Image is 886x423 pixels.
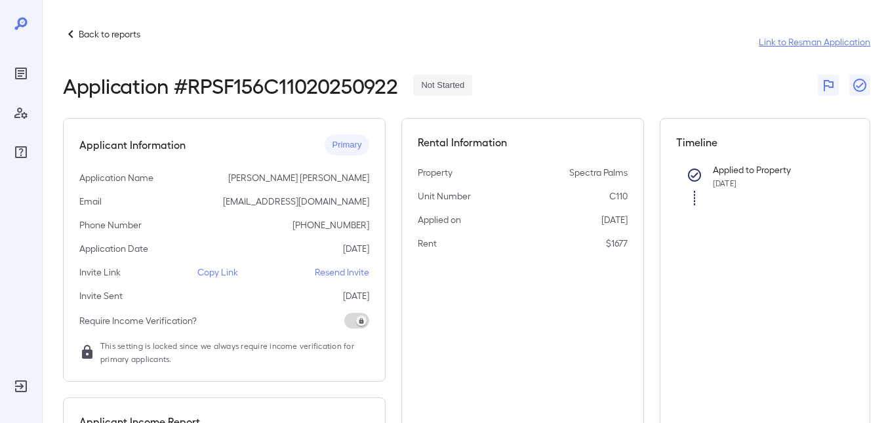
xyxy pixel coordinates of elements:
p: [PHONE_NUMBER] [292,218,369,232]
p: Email [79,195,102,208]
p: Rent [418,237,437,250]
h5: Applicant Information [79,137,186,153]
p: Phone Number [79,218,142,232]
span: [DATE] [713,178,736,188]
p: [DATE] [343,242,369,255]
p: $1677 [606,237,628,250]
p: Application Name [79,171,153,184]
p: Spectra Palms [569,166,628,179]
a: Link to Resman Application [759,35,870,49]
span: Not Started [413,79,472,92]
p: Unit Number [418,190,471,203]
span: This setting is locked since we always require income verification for primary applicants. [100,339,369,365]
p: Property [418,166,453,179]
div: FAQ [10,142,31,163]
p: [DATE] [601,213,628,226]
h5: Timeline [676,134,854,150]
h5: Rental Information [418,134,627,150]
div: Manage Users [10,102,31,123]
p: Application Date [79,242,148,255]
button: Flag Report [818,75,839,96]
p: Require Income Verification? [79,314,197,327]
p: Invite Link [79,266,121,279]
p: Resend Invite [315,266,369,279]
p: C110 [609,190,628,203]
p: [PERSON_NAME] [PERSON_NAME] [228,171,369,184]
span: Primary [325,139,370,151]
p: Applied on [418,213,461,226]
p: Applied to Property [713,163,833,176]
p: Invite Sent [79,289,123,302]
p: Back to reports [79,28,140,41]
p: [DATE] [343,289,369,302]
button: Close Report [849,75,870,96]
p: Copy Link [197,266,238,279]
h2: Application # RPSF156C11020250922 [63,73,397,97]
p: [EMAIL_ADDRESS][DOMAIN_NAME] [223,195,369,208]
div: Reports [10,63,31,84]
div: Log Out [10,376,31,397]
